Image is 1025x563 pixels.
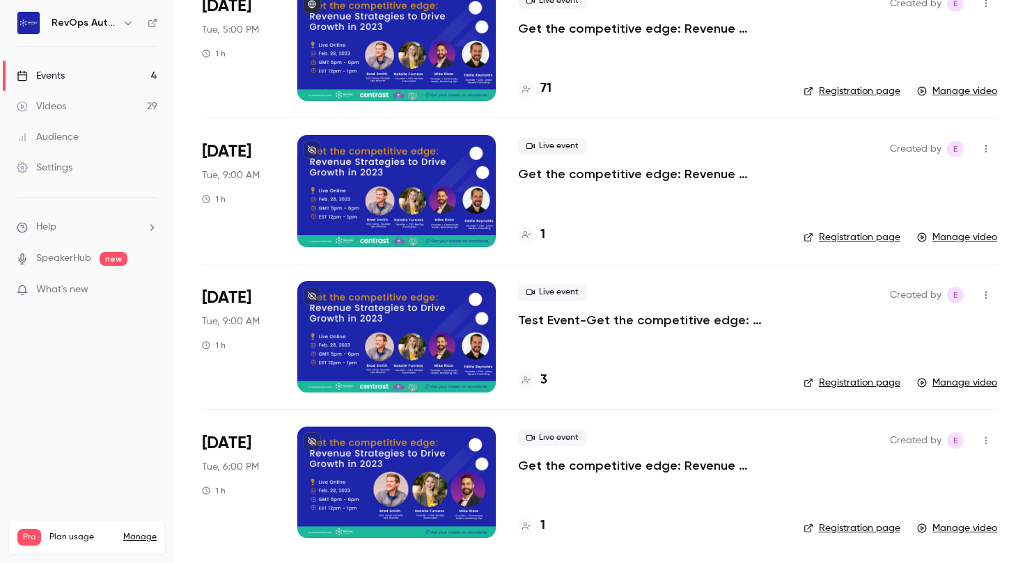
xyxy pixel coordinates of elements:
span: What's new [36,283,88,297]
span: [DATE] [202,287,251,309]
a: SpeakerHub [36,251,91,266]
iframe: Noticeable Trigger [141,284,157,296]
span: Created by [890,141,941,157]
a: Manage video [917,521,997,535]
span: Tue, 9:00 AM [202,168,260,182]
span: Help [36,220,56,235]
a: Get the competitive edge: Revenue Strategies to Drive Growth in [DATE] [518,166,781,182]
a: Registration page [804,84,900,98]
span: [DATE] [202,432,251,454]
span: new [100,252,127,266]
h4: 71 [540,79,551,98]
div: Audience [17,130,79,144]
a: Get the competitive edge: Revenue Strategies to Drive Growth in [DATE] [518,457,781,474]
div: Feb 28 Tue, 10:00 AM (Africa/Lagos) [202,281,275,392]
span: Tue, 9:00 AM [202,315,260,328]
a: 1 [518,516,545,535]
span: E [953,141,957,157]
span: Live event [518,284,587,301]
span: E [953,432,957,449]
span: Pro [17,529,41,546]
a: Registration page [804,376,900,390]
li: help-dropdown-opener [17,220,157,235]
h4: 3 [540,371,547,390]
div: 1 h [202,485,226,496]
span: Created by [890,432,941,449]
h4: 1 [540,225,545,244]
span: Tue, 5:00 PM [202,23,259,37]
a: Manage [123,532,157,543]
a: 71 [518,79,551,98]
span: Tue, 6:00 PM [202,460,259,474]
div: Feb 28 Tue, 10:00 AM (Africa/Lagos) [202,135,275,246]
span: [DATE] [202,141,251,163]
span: Live event [518,138,587,154]
h6: RevOps Automated [52,16,117,30]
div: 1 h [202,340,226,351]
a: Test Event-Get the competitive edge: Revenue Strategies to Drive Growth in [DATE] [518,312,781,328]
div: 1 h [202,193,226,205]
a: Get the competitive edge: Revenue Strategies to Drive Growth in [DATE] [518,20,781,37]
span: Created by [890,287,941,303]
span: Live event [518,429,587,446]
h4: 1 [540,516,545,535]
a: 1 [518,225,545,244]
a: 3 [518,371,547,390]
a: Manage video [917,376,997,390]
a: Registration page [804,521,900,535]
a: Manage video [917,230,997,244]
span: Maria Egunjobi [947,141,964,157]
div: Events [17,69,65,83]
span: Maria Egunjobi [947,432,964,449]
a: Manage video [917,84,997,98]
span: Plan usage [49,532,115,543]
div: Feb 21 Tue, 7:00 PM (Africa/Lagos) [202,427,275,538]
span: E [953,287,957,303]
img: RevOps Automated [17,12,40,34]
div: Videos [17,100,66,113]
a: Registration page [804,230,900,244]
div: 1 h [202,48,226,59]
span: Maria Egunjobi [947,287,964,303]
div: Settings [17,161,72,175]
